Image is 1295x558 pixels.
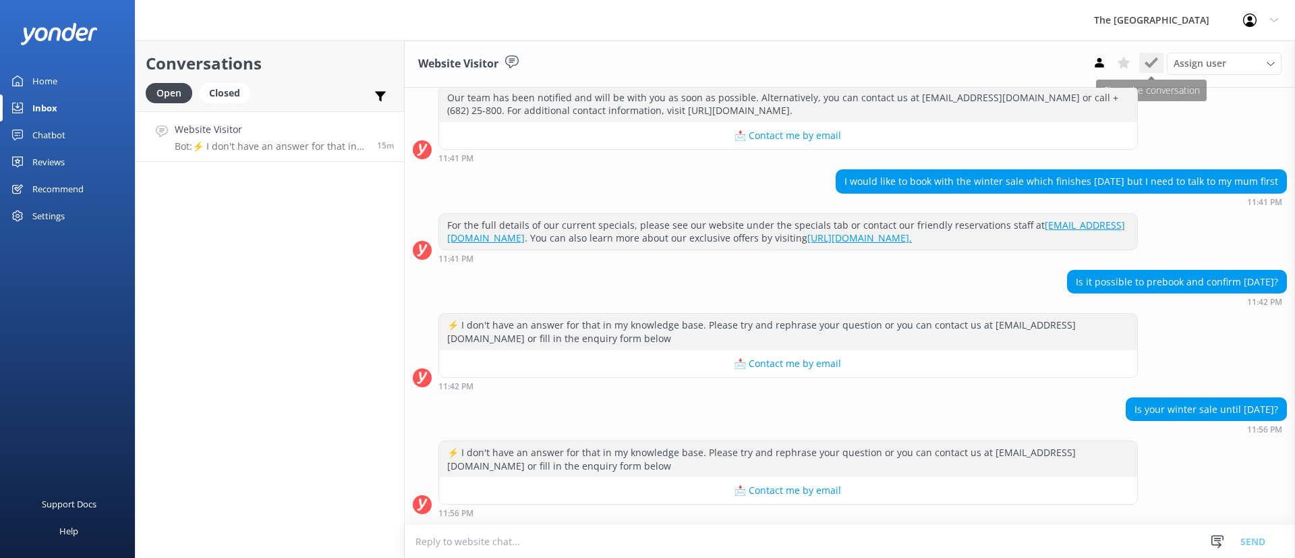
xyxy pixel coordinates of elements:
[175,140,367,152] p: Bot: ⚡ I don't have an answer for that in my knowledge base. Please try and rephrase your questio...
[32,94,57,121] div: Inbox
[1167,53,1282,74] div: Assign User
[438,381,1138,391] div: Aug 29 2025 11:42pm (UTC -10:00) Pacific/Honolulu
[175,122,367,137] h4: Website Visitor
[32,67,57,94] div: Home
[447,219,1125,245] a: [EMAIL_ADDRESS][DOMAIN_NAME]
[439,122,1137,149] button: 📩 Contact me by email
[146,85,199,100] a: Open
[1247,198,1282,206] strong: 11:41 PM
[146,51,394,76] h2: Conversations
[439,214,1137,250] div: For the full details of our current specials, please see our website under the specials tab or co...
[438,508,1138,518] div: Aug 29 2025 11:56pm (UTC -10:00) Pacific/Honolulu
[199,83,250,103] div: Closed
[42,491,96,518] div: Support Docs
[20,23,98,45] img: yonder-white-logo.png
[438,383,473,391] strong: 11:42 PM
[32,175,84,202] div: Recommend
[1174,56,1226,71] span: Assign user
[32,121,65,148] div: Chatbot
[199,85,257,100] a: Closed
[439,314,1137,350] div: ⚡ I don't have an answer for that in my knowledge base. Please try and rephrase your question or ...
[836,170,1286,193] div: I would like to book with the winter sale which finishes [DATE] but I need to talk to my mum first
[1126,398,1286,421] div: Is your winter sale until [DATE]?
[438,155,473,163] strong: 11:41 PM
[1126,424,1287,434] div: Aug 29 2025 11:56pm (UTC -10:00) Pacific/Honolulu
[418,55,498,73] h3: Website Visitor
[439,441,1137,477] div: ⚡ I don't have an answer for that in my knowledge base. Please try and rephrase your question or ...
[32,202,65,229] div: Settings
[1068,271,1286,294] div: Is it possible to prebook and confirm [DATE]?
[836,197,1287,206] div: Aug 29 2025 11:41pm (UTC -10:00) Pacific/Honolulu
[439,350,1137,377] button: 📩 Contact me by email
[1247,298,1282,306] strong: 11:42 PM
[146,83,192,103] div: Open
[439,86,1137,122] div: Our team has been notified and will be with you as soon as possible. Alternatively, you can conta...
[59,518,78,545] div: Help
[439,477,1137,504] button: 📩 Contact me by email
[136,111,404,162] a: Website VisitorBot:⚡ I don't have an answer for that in my knowledge base. Please try and rephras...
[438,509,473,518] strong: 11:56 PM
[32,148,65,175] div: Reviews
[438,254,1138,263] div: Aug 29 2025 11:41pm (UTC -10:00) Pacific/Honolulu
[807,231,912,244] a: [URL][DOMAIN_NAME].
[1067,297,1287,306] div: Aug 29 2025 11:42pm (UTC -10:00) Pacific/Honolulu
[377,140,394,151] span: Aug 29 2025 11:56pm (UTC -10:00) Pacific/Honolulu
[438,153,1138,163] div: Aug 29 2025 11:41pm (UTC -10:00) Pacific/Honolulu
[438,255,473,263] strong: 11:41 PM
[1247,426,1282,434] strong: 11:56 PM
